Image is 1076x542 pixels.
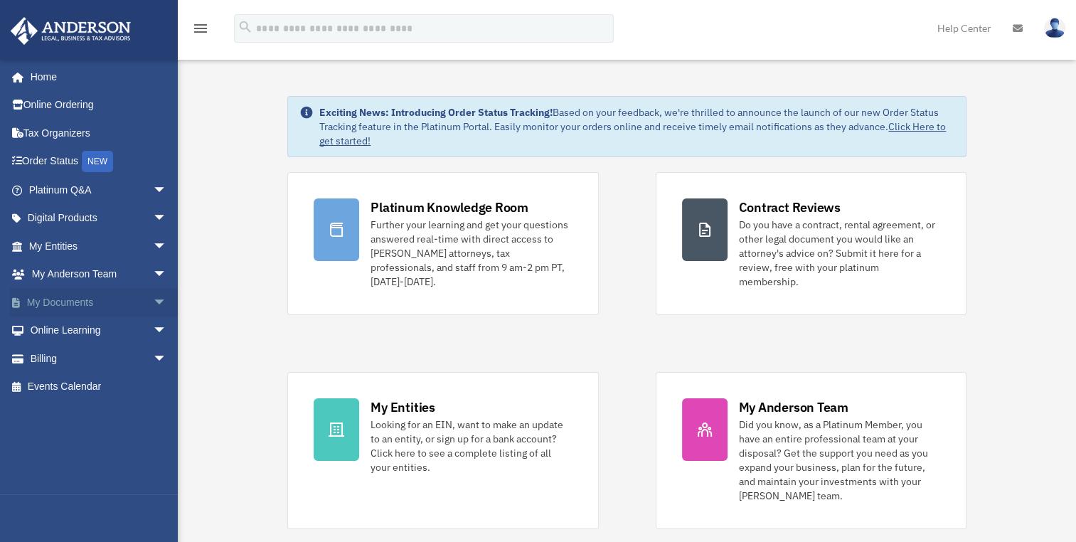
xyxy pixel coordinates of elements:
span: arrow_drop_down [153,344,181,373]
strong: Exciting News: Introducing Order Status Tracking! [319,106,553,119]
span: arrow_drop_down [153,232,181,261]
div: Did you know, as a Platinum Member, you have an entire professional team at your disposal? Get th... [739,418,940,503]
span: arrow_drop_down [153,176,181,205]
img: Anderson Advisors Platinum Portal [6,17,135,45]
a: Platinum Q&Aarrow_drop_down [10,176,188,204]
div: Do you have a contract, rental agreement, or other legal document you would like an attorney's ad... [739,218,940,289]
a: Contract Reviews Do you have a contract, rental agreement, or other legal document you would like... [656,172,966,315]
a: My Entitiesarrow_drop_down [10,232,188,260]
a: Online Ordering [10,91,188,119]
div: Platinum Knowledge Room [371,198,528,216]
a: My Anderson Teamarrow_drop_down [10,260,188,289]
span: arrow_drop_down [153,204,181,233]
div: Looking for an EIN, want to make an update to an entity, or sign up for a bank account? Click her... [371,418,572,474]
div: Based on your feedback, we're thrilled to announce the launch of our new Order Status Tracking fe... [319,105,954,148]
span: arrow_drop_down [153,288,181,317]
a: Online Learningarrow_drop_down [10,317,188,345]
a: Order StatusNEW [10,147,188,176]
span: arrow_drop_down [153,317,181,346]
a: Digital Productsarrow_drop_down [10,204,188,233]
div: NEW [82,151,113,172]
i: search [238,19,253,35]
span: arrow_drop_down [153,260,181,289]
img: User Pic [1044,18,1065,38]
i: menu [192,20,209,37]
a: menu [192,25,209,37]
div: Contract Reviews [739,198,841,216]
div: My Entities [371,398,435,416]
a: My Documentsarrow_drop_down [10,288,188,317]
a: Tax Organizers [10,119,188,147]
a: Events Calendar [10,373,188,401]
a: Home [10,63,181,91]
a: Billingarrow_drop_down [10,344,188,373]
a: My Entities Looking for an EIN, want to make an update to an entity, or sign up for a bank accoun... [287,372,598,529]
a: Click Here to get started! [319,120,946,147]
div: Further your learning and get your questions answered real-time with direct access to [PERSON_NAM... [371,218,572,289]
div: My Anderson Team [739,398,848,416]
a: My Anderson Team Did you know, as a Platinum Member, you have an entire professional team at your... [656,372,966,529]
a: Platinum Knowledge Room Further your learning and get your questions answered real-time with dire... [287,172,598,315]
